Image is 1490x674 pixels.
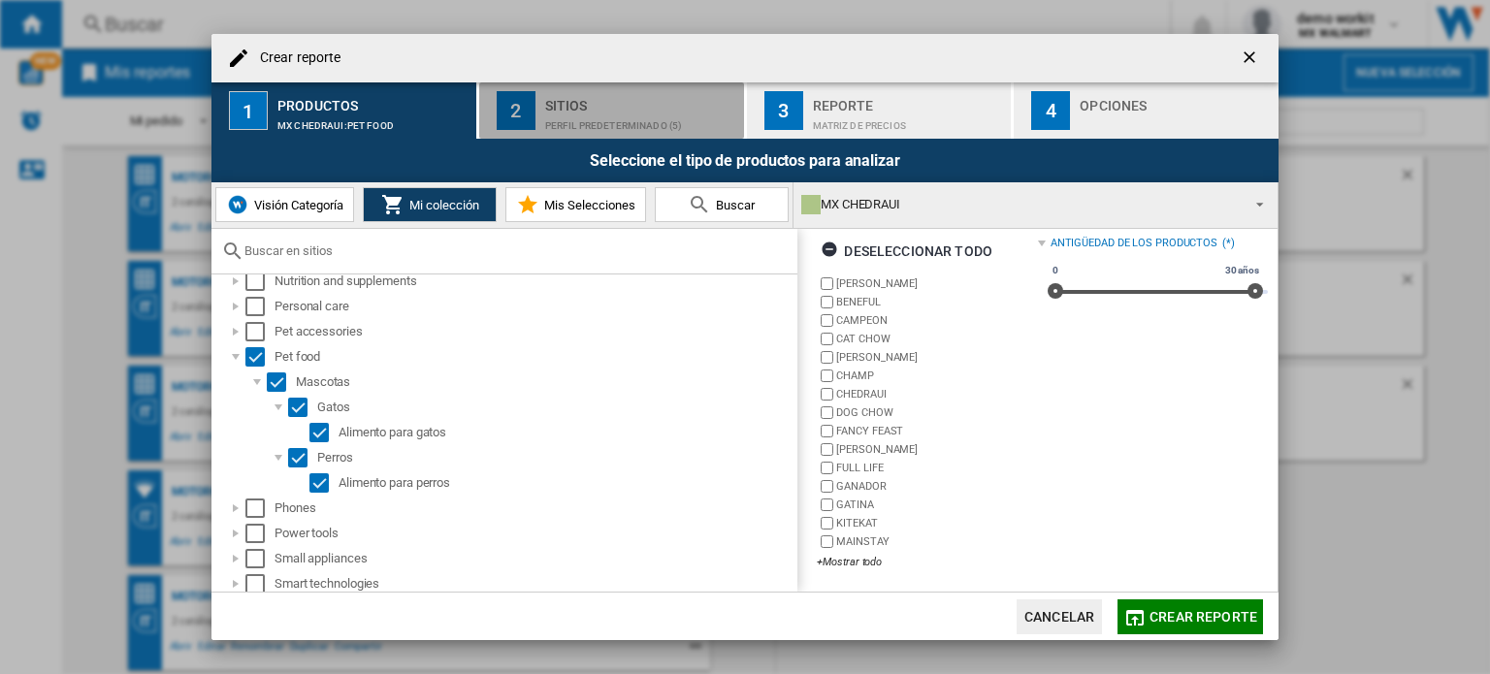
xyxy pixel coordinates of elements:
[339,473,794,493] div: Alimento para perros
[836,276,1037,291] label: [PERSON_NAME]
[813,90,1004,111] div: Reporte
[211,139,1279,182] div: Seleccione el tipo de productos para analizar
[821,498,833,511] input: brand.name
[817,555,1037,569] div: +Mostrar todo
[821,443,833,456] input: brand.name
[249,198,343,212] span: Visión Categoría
[211,82,478,139] button: 1 Productos MX CHEDRAUI:Pet food
[245,574,275,594] md-checkbox: Select
[836,479,1037,494] label: GANADOR
[288,448,317,467] md-checkbox: Select
[405,198,479,212] span: Mi colección
[801,191,1239,218] div: MX CHEDRAUI
[296,372,794,392] div: Mascotas
[821,535,833,548] input: brand.name
[275,549,794,568] div: Small appliances
[226,193,249,216] img: wiser-icon-blue.png
[245,549,275,568] md-checkbox: Select
[821,406,833,419] input: brand.name
[245,272,275,291] md-checkbox: Select
[655,187,789,222] button: Buscar
[229,91,268,130] div: 1
[836,332,1037,346] label: CAT CHOW
[821,388,833,401] input: brand.name
[821,277,833,290] input: brand.name
[245,347,275,367] md-checkbox: Select
[497,91,535,130] div: 2
[267,372,296,392] md-checkbox: Select
[1117,599,1263,634] button: Crear reporte
[275,322,794,341] div: Pet accessories
[821,462,833,474] input: brand.name
[245,322,275,341] md-checkbox: Select
[1080,90,1271,111] div: Opciones
[1150,609,1257,625] span: Crear reporte
[711,198,755,212] span: Buscar
[836,387,1037,401] label: CHEDRAUI
[317,448,794,467] div: Perros
[275,272,794,291] div: Nutrition and supplements
[1240,48,1263,71] ng-md-icon: getI18NText('BUTTONS.CLOSE_DIALOG')
[1050,263,1061,278] span: 0
[539,198,635,212] span: Mis Selecciones
[277,111,469,131] div: MX CHEDRAUI:Pet food
[363,187,497,222] button: Mi colección
[339,423,794,442] div: Alimento para gatos
[215,187,354,222] button: Visión Categoría
[821,234,992,269] div: Deseleccionar todo
[821,369,833,382] input: brand.name
[250,48,340,68] h4: Crear reporte
[309,423,339,442] md-checkbox: Select
[1014,82,1279,139] button: 4 Opciones
[836,350,1037,365] label: [PERSON_NAME]
[836,442,1037,457] label: [PERSON_NAME]
[309,473,339,493] md-checkbox: Select
[821,314,833,327] input: brand.name
[245,498,275,518] md-checkbox: Select
[764,91,803,130] div: 3
[836,295,1037,309] label: BENEFUL
[1017,599,1102,634] button: Cancelar
[1232,39,1271,78] button: getI18NText('BUTTONS.CLOSE_DIALOG')
[821,425,833,437] input: brand.name
[821,517,833,530] input: brand.name
[821,296,833,308] input: brand.name
[821,480,833,493] input: brand.name
[275,347,794,367] div: Pet food
[275,524,794,543] div: Power tools
[244,243,788,258] input: Buscar en sitios
[747,82,1014,139] button: 3 Reporte Matriz de precios
[1222,263,1262,278] span: 30 años
[836,405,1037,420] label: DOG CHOW
[505,187,646,222] button: Mis Selecciones
[821,333,833,345] input: brand.name
[479,82,746,139] button: 2 Sitios Perfil predeterminado (5)
[275,297,794,316] div: Personal care
[836,313,1037,328] label: CAMPEON
[836,369,1037,383] label: CHAMP
[1031,91,1070,130] div: 4
[836,516,1037,530] label: KITEKAT
[245,524,275,543] md-checkbox: Select
[545,111,736,131] div: Perfil predeterminado (5)
[1051,236,1217,251] div: Antigüedad de los productos
[836,424,1037,438] label: FANCY FEAST
[836,461,1037,475] label: FULL LIFE
[275,574,794,594] div: Smart technologies
[288,398,317,417] md-checkbox: Select
[836,534,1037,549] label: MAINSTAY
[836,497,1037,512] label: GATINA
[275,498,794,518] div: Phones
[317,398,794,417] div: Gatos
[821,351,833,364] input: brand.name
[815,234,998,269] button: Deseleccionar todo
[545,90,736,111] div: Sitios
[277,90,469,111] div: Productos
[245,297,275,316] md-checkbox: Select
[813,111,1004,131] div: Matriz de precios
